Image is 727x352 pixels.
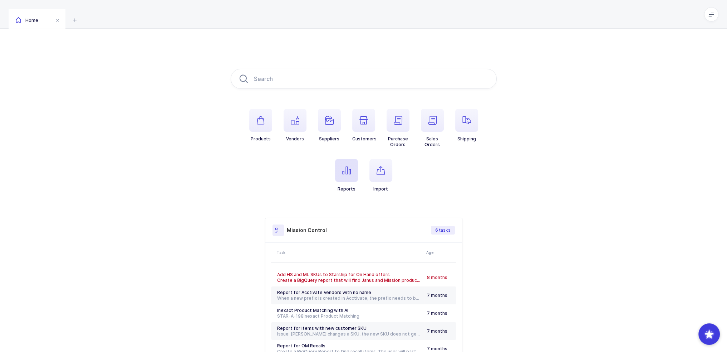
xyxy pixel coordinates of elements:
span: Report for items with new customer SKU [277,326,367,331]
span: Report for Acctivate Vendors with no name [277,290,371,295]
button: Vendors [284,109,306,142]
span: Report for OM Recalls [277,343,325,348]
div: Task [277,250,422,255]
span: Add HS and ML SKUs to Starship for On Hand offers [277,272,390,277]
button: Shipping [455,109,478,142]
button: Import [369,159,392,192]
div: Create a BigQuery report that will find Janus and Mission products that do not have a HS or ML SK... [277,278,421,283]
span: 7 months [427,310,447,316]
span: 6 tasks [435,227,451,233]
span: 7 months [427,328,447,334]
h3: Mission Control [287,227,327,234]
button: PurchaseOrders [387,109,409,148]
div: Inexact Product Matching [277,313,421,319]
span: 8 months [427,275,447,280]
a: STAR-A-198 [277,313,304,319]
button: SalesOrders [421,109,444,148]
div: Issue: [PERSON_NAME] changes a SKU, the new SKU does not get matched to the Janus product as it's... [277,331,421,337]
button: Suppliers [318,109,341,142]
div: Age [426,250,454,255]
span: 7 months [427,346,447,351]
button: Customers [352,109,377,142]
div: When a new prefix is created in Acctivate, the prefix needs to be merged with an existing vendor ... [277,295,421,301]
span: Inexact Product Matching with AI [277,308,348,313]
input: Search [231,69,497,89]
button: Products [249,109,272,142]
span: Home [16,18,38,23]
button: Reports [335,159,358,192]
span: 7 months [427,293,447,298]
